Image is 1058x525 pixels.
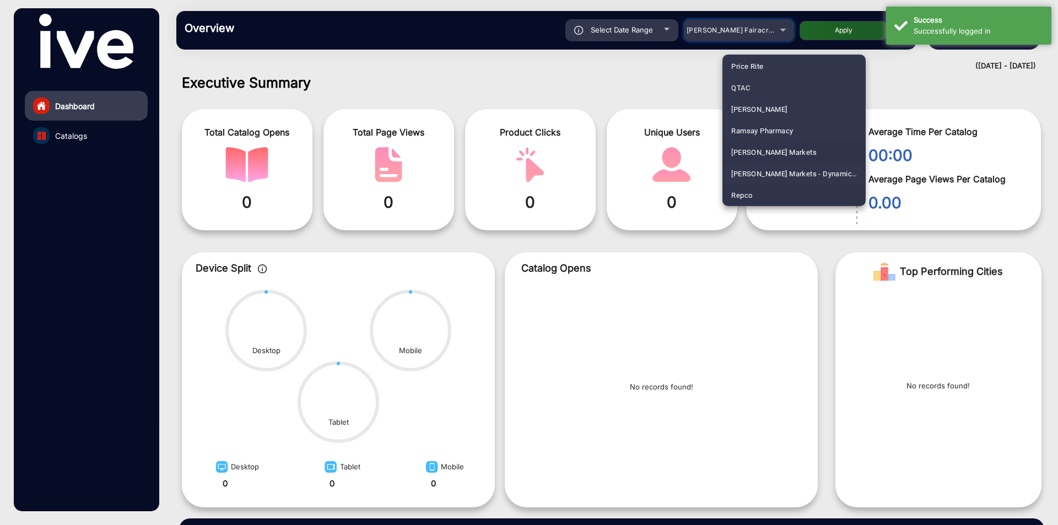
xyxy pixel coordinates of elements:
span: [PERSON_NAME] [731,99,787,120]
span: Price Rite [731,56,763,77]
span: Repco [731,185,752,206]
span: QTAC [731,77,750,99]
span: Ramsay Pharmacy [731,120,793,142]
div: Successfully logged in [914,26,1043,37]
span: [PERSON_NAME] Markets - Dynamic E-commerce Edition [731,163,857,185]
div: Success [914,15,1043,26]
span: [PERSON_NAME] Markets [731,142,817,163]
